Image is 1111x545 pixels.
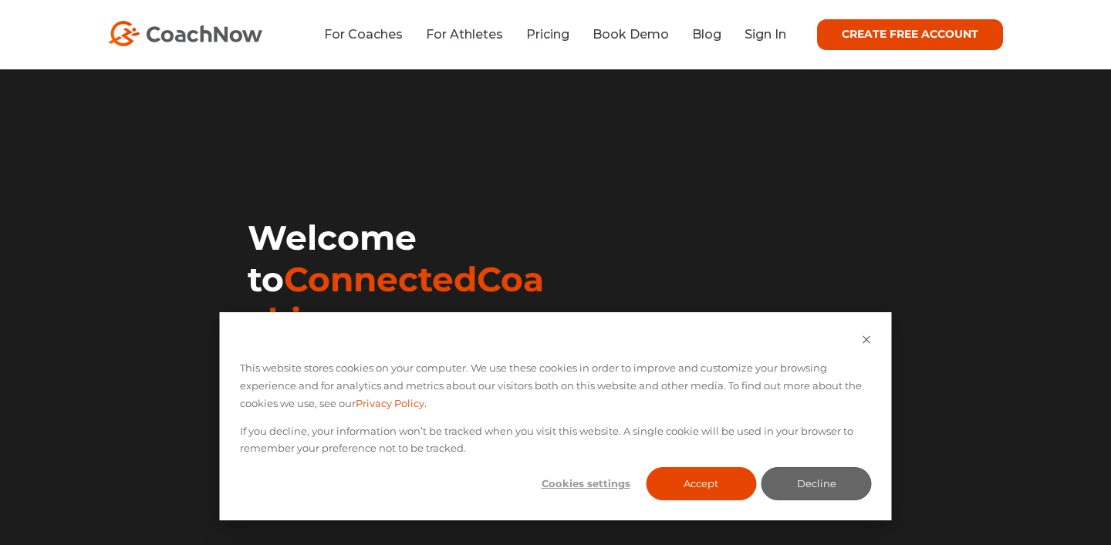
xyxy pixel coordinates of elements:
[593,27,669,42] a: Book Demo
[324,27,403,42] a: For Coaches
[108,21,262,46] img: CoachNow Logo
[692,27,721,42] a: Blog
[220,312,892,520] div: Cookie banner
[356,395,424,412] a: Privacy Policy
[240,422,872,458] p: If you decline, your information won’t be tracked when you visit this website. A single cookie wi...
[426,27,503,42] a: For Athletes
[531,467,641,500] button: Cookies settings
[248,258,544,341] span: ConnectedCoaching
[248,217,555,341] h1: Welcome to
[526,27,569,42] a: Pricing
[646,467,756,500] button: Accept
[761,467,872,500] button: Decline
[817,19,1003,50] a: CREATE FREE ACCOUNT
[745,27,786,42] a: Sign In
[240,359,872,412] p: This website stores cookies on your computer. We use these cookies in order to improve and custom...
[862,332,872,350] button: Dismiss cookie banner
